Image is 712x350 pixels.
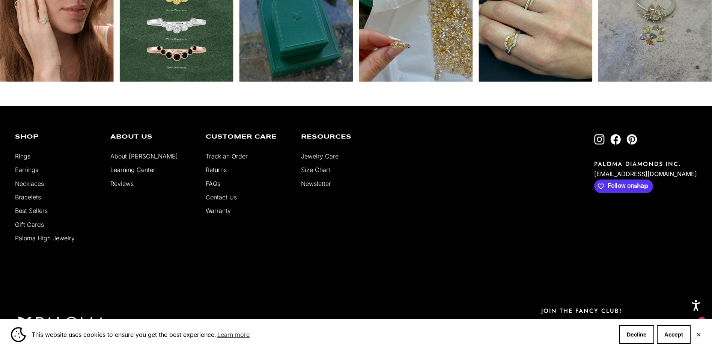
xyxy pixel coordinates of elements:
img: footer logo [15,315,110,331]
p: About Us [110,134,194,140]
a: Follow on Instagram [594,134,605,145]
a: Learning Center [110,166,155,173]
a: Size Chart [301,166,330,173]
p: Resources [301,134,385,140]
a: Warranty [206,207,231,214]
a: Gift Cards [15,221,44,228]
a: Contact Us [206,193,237,201]
button: Decline [619,325,654,344]
p: Customer Care [206,134,290,140]
a: Best Sellers [15,207,48,214]
a: Follow on Facebook [610,134,621,145]
a: Paloma High Jewelry [15,234,75,242]
p: JOIN THE FANCY CLUB! [541,306,697,315]
button: Close [696,332,701,337]
a: Track an Order [206,152,248,160]
a: Jewelry Care [301,152,339,160]
a: Necklaces [15,180,44,187]
a: Learn more [216,329,251,340]
a: About [PERSON_NAME] [110,152,178,160]
a: Newsletter [301,180,331,187]
a: Follow on Pinterest [626,134,637,145]
a: Rings [15,152,30,160]
p: [EMAIL_ADDRESS][DOMAIN_NAME] [594,168,697,180]
a: Earrings [15,166,38,173]
p: PALOMA DIAMONDS INC. [594,160,697,168]
a: FAQs [206,180,220,187]
a: Bracelets [15,193,41,201]
span: This website uses cookies to ensure you get the best experience. [32,329,613,340]
a: Returns [206,166,227,173]
a: Reviews [110,180,134,187]
p: Shop [15,134,99,140]
button: Accept [657,325,691,344]
img: Cookie banner [11,327,26,342]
